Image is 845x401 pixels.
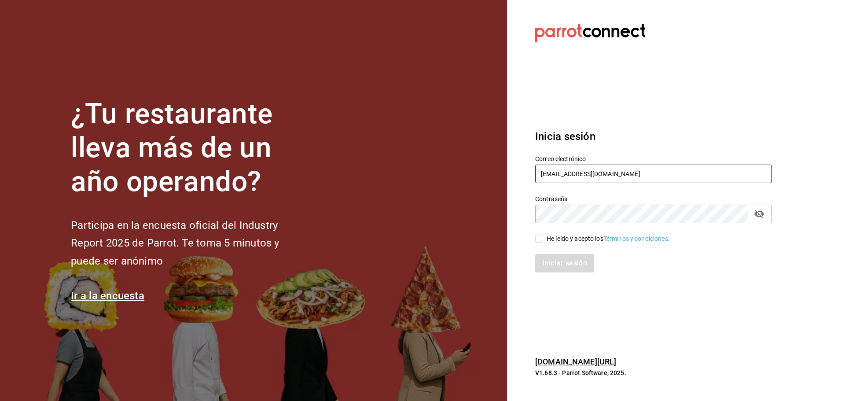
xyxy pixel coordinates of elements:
[71,97,309,199] h1: ¿Tu restaurante lleva más de un año operando?
[71,290,144,302] a: Ir a la encuesta
[535,165,772,183] input: Ingresa tu correo electrónico
[535,357,616,366] a: [DOMAIN_NAME][URL]
[535,368,772,377] p: V1.68.3 - Parrot Software, 2025.
[535,129,772,144] h3: Inicia sesión
[752,206,767,221] button: passwordField
[71,217,309,270] h2: Participa en la encuesta oficial del Industry Report 2025 de Parrot. Te toma 5 minutos y puede se...
[535,156,772,162] label: Correo electrónico
[547,234,670,243] div: He leído y acepto los
[603,235,670,242] a: Términos y condiciones.
[535,196,772,202] label: Contraseña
